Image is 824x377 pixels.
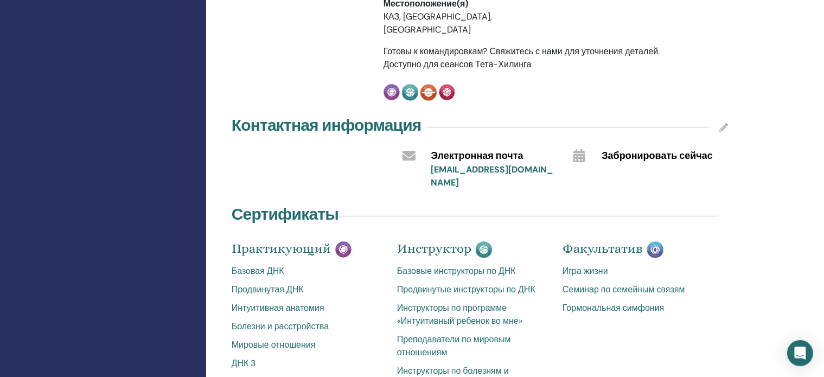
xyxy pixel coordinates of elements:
font: КАЗ, [GEOGRAPHIC_DATA], [GEOGRAPHIC_DATA] [384,11,492,35]
font: Сертификаты [232,203,338,225]
font: Факультатив [563,241,643,256]
font: Продвинутые инструкторы по ДНК [397,284,535,295]
a: Продвинутые инструкторы по ДНК [397,283,546,296]
font: Забронировать сейчас [602,149,713,162]
a: Мировые отношения [232,338,381,352]
a: [EMAIL_ADDRESS][DOMAIN_NAME] [431,164,553,188]
font: Базовая ДНК [232,265,284,277]
a: Продвинутая ДНК [232,283,381,296]
div: Open Intercom Messenger [787,340,813,366]
font: Гормональная симфония [563,302,665,314]
a: Семинар по семейным связям [563,283,712,296]
a: Болезни и расстройства [232,320,381,333]
font: Преподаватели по мировым отношениям [397,334,511,358]
a: ДНК 3 [232,357,381,370]
font: Базовые инструкторы по ДНК [397,265,516,277]
font: Продвинутая ДНК [232,284,304,295]
font: Игра жизни [563,265,608,277]
a: Базовая ДНК [232,265,381,278]
font: Интуитивная анатомия [232,302,324,314]
font: Инструкторы по программе «Интуитивный ребенок во мне» [397,302,522,327]
font: Доступно для сеансов Тета-Хилинга [384,59,532,70]
a: Гормональная симфония [563,302,712,315]
a: Преподаватели по мировым отношениям [397,333,546,359]
a: Интуитивная анатомия [232,302,381,315]
font: Электронная почта [431,149,523,162]
font: Семинар по семейным связям [563,284,685,295]
a: Игра жизни [563,265,712,278]
a: Базовые инструкторы по ДНК [397,265,546,278]
font: ДНК 3 [232,357,256,369]
font: Мировые отношения [232,339,316,350]
font: Практикующий [232,241,331,256]
a: Инструкторы по программе «Интуитивный ребенок во мне» [397,302,546,328]
font: Болезни и расстройства [232,321,329,332]
font: Контактная информация [232,114,421,136]
font: Готовы к командировкам? Свяжитесь с нами для уточнения деталей. [384,46,660,57]
font: Инструктор [397,241,471,256]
